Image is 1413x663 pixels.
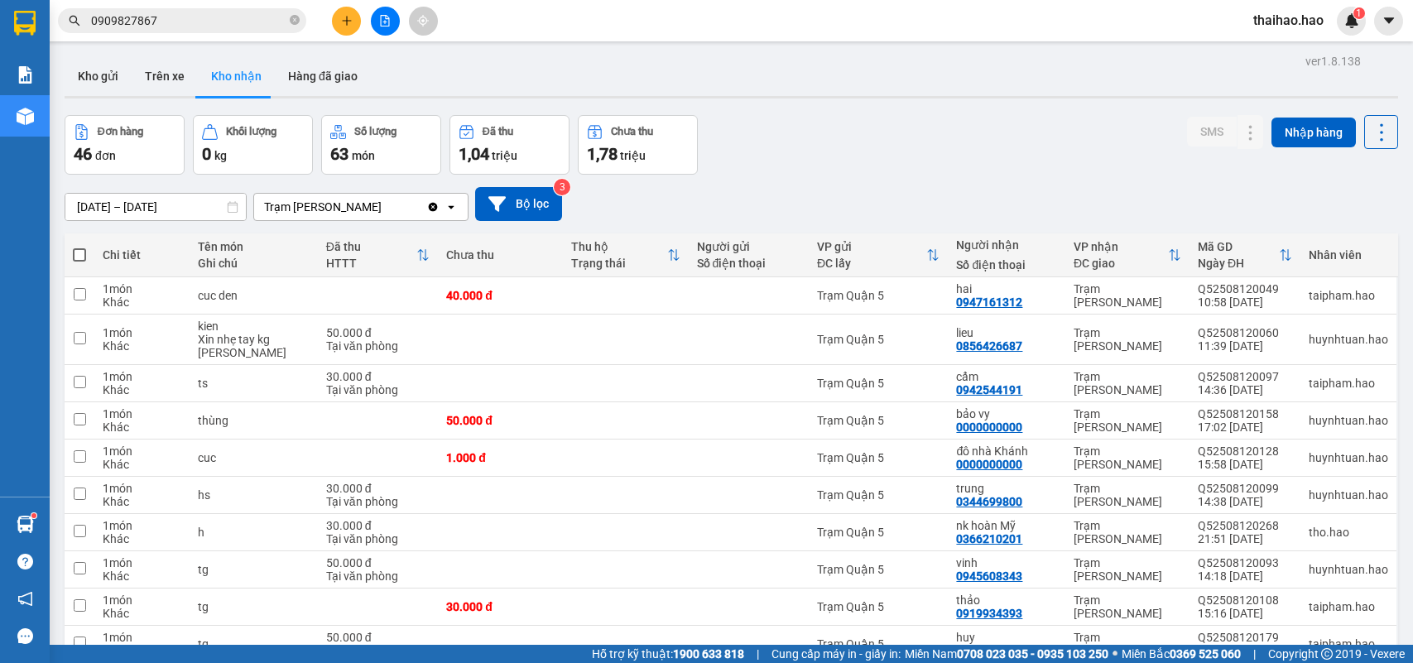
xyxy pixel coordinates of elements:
[571,240,666,253] div: Thu hộ
[475,187,562,221] button: Bộ lọc
[1353,7,1365,19] sup: 1
[198,637,310,651] div: tg
[103,593,181,607] div: 1 món
[1198,631,1292,644] div: Q52508120179
[956,295,1022,309] div: 0947161312
[817,377,940,390] div: Trạm Quận 5
[611,126,653,137] div: Chưa thu
[103,556,181,569] div: 1 món
[1240,10,1337,31] span: thaihao.hao
[1198,383,1292,396] div: 14:36 [DATE]
[1198,495,1292,508] div: 14:38 [DATE]
[817,488,940,502] div: Trạm Quận 5
[905,645,1108,663] span: Miền Nam
[1344,13,1359,28] img: icon-new-feature
[1074,556,1181,583] div: Trạm [PERSON_NAME]
[446,414,555,427] div: 50.000 đ
[326,482,430,495] div: 30.000 đ
[1074,482,1181,508] div: Trạm [PERSON_NAME]
[214,149,227,162] span: kg
[103,519,181,532] div: 1 món
[1309,563,1388,576] div: huynhtuan.hao
[956,339,1022,353] div: 0856426687
[1074,240,1168,253] div: VP nhận
[446,451,555,464] div: 1.000 đ
[1113,651,1117,657] span: ⚪️
[817,637,940,651] div: Trạm Quận 5
[198,240,310,253] div: Tên món
[326,556,430,569] div: 50.000 đ
[69,15,80,26] span: search
[956,458,1022,471] div: 0000000000
[956,482,1057,495] div: trung
[956,556,1057,569] div: vinh
[103,420,181,434] div: Khác
[771,645,901,663] span: Cung cấp máy in - giấy in:
[74,144,92,164] span: 46
[65,194,246,220] input: Select a date range.
[817,526,940,539] div: Trạm Quận 5
[326,257,416,270] div: HTTT
[103,383,181,396] div: Khác
[1309,600,1388,613] div: taipham.hao
[1190,233,1300,277] th: Toggle SortBy
[1198,569,1292,583] div: 14:18 [DATE]
[1374,7,1403,36] button: caret-down
[817,451,940,464] div: Trạm Quận 5
[1198,532,1292,545] div: 21:51 [DATE]
[1309,451,1388,464] div: huynhtuan.hao
[103,569,181,583] div: Khác
[1198,326,1292,339] div: Q52508120060
[817,257,926,270] div: ĐC lấy
[198,526,310,539] div: h
[198,600,310,613] div: tg
[1065,233,1190,277] th: Toggle SortBy
[1198,282,1292,295] div: Q52508120049
[326,370,430,383] div: 30.000 đ
[1074,407,1181,434] div: Trạm [PERSON_NAME]
[326,495,430,508] div: Tại văn phòng
[956,607,1022,620] div: 0919934393
[956,569,1022,583] div: 0945608343
[1074,444,1181,471] div: Trạm [PERSON_NAME]
[103,339,181,353] div: Khác
[1198,458,1292,471] div: 15:58 [DATE]
[103,370,181,383] div: 1 món
[1198,407,1292,420] div: Q52508120158
[1321,648,1333,660] span: copyright
[956,383,1022,396] div: 0942544191
[275,56,371,96] button: Hàng đã giao
[132,56,198,96] button: Trên xe
[95,149,116,162] span: đơn
[956,420,1022,434] div: 0000000000
[330,144,348,164] span: 63
[103,458,181,471] div: Khác
[956,444,1057,458] div: đô nhà Khánh
[103,482,181,495] div: 1 món
[198,377,310,390] div: ts
[198,488,310,502] div: hs
[354,126,397,137] div: Số lượng
[352,149,375,162] span: món
[326,631,430,644] div: 50.000 đ
[571,257,666,270] div: Trạng thái
[290,13,300,29] span: close-circle
[957,647,1108,661] strong: 0708 023 035 - 0935 103 250
[956,519,1057,532] div: nk hoàn Mỹ
[17,108,34,125] img: warehouse-icon
[817,333,940,346] div: Trạm Quận 5
[817,563,940,576] div: Trạm Quận 5
[332,7,361,36] button: plus
[202,144,211,164] span: 0
[757,645,759,663] span: |
[103,607,181,620] div: Khác
[326,644,430,657] div: Tại văn phòng
[290,15,300,25] span: close-circle
[17,628,33,644] span: message
[1382,13,1396,28] span: caret-down
[65,56,132,96] button: Kho gửi
[1187,117,1237,147] button: SMS
[446,248,555,262] div: Chưa thu
[326,240,416,253] div: Đã thu
[1309,289,1388,302] div: taipham.hao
